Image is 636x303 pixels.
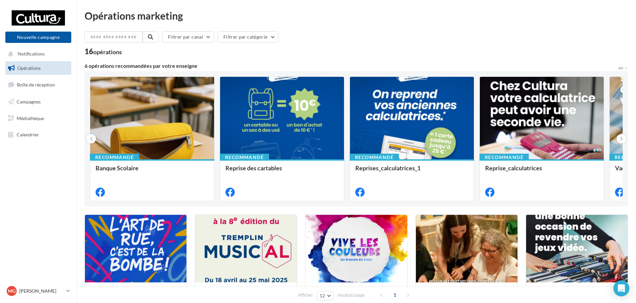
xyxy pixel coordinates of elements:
[220,154,269,161] div: Recommandé
[613,280,629,296] div: Open Intercom Messenger
[355,165,469,178] div: Reprises_calculatrices_1
[4,128,73,142] a: Calendrier
[4,111,73,125] a: Médiathèque
[225,165,339,178] div: Reprise des cartables
[85,63,617,69] div: 6 opérations recommandées par votre enseigne
[4,95,73,109] a: Campagnes
[218,31,278,43] button: Filtrer par catégorie
[85,48,122,55] div: 16
[485,165,598,178] div: Reprise_calculatrices
[298,292,313,298] span: Afficher
[17,132,39,137] span: Calendrier
[337,292,365,298] span: résultats/page
[17,115,44,121] span: Médiathèque
[85,11,628,21] div: Opérations marketing
[17,65,41,71] span: Opérations
[317,291,334,300] button: 12
[19,288,64,294] p: [PERSON_NAME]
[90,154,139,161] div: Recommandé
[320,293,325,298] span: 12
[17,99,41,104] span: Campagnes
[350,154,399,161] div: Recommandé
[5,32,71,43] button: Nouvelle campagne
[18,51,45,57] span: Notifications
[5,285,71,297] a: MG [PERSON_NAME]
[390,290,400,300] span: 1
[4,77,73,92] a: Boîte de réception
[4,61,73,75] a: Opérations
[17,82,55,87] span: Boîte de réception
[93,49,122,55] div: opérations
[162,31,214,43] button: Filtrer par canal
[8,288,16,294] span: MG
[479,154,529,161] div: Recommandé
[96,165,209,178] div: Banque Scolaire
